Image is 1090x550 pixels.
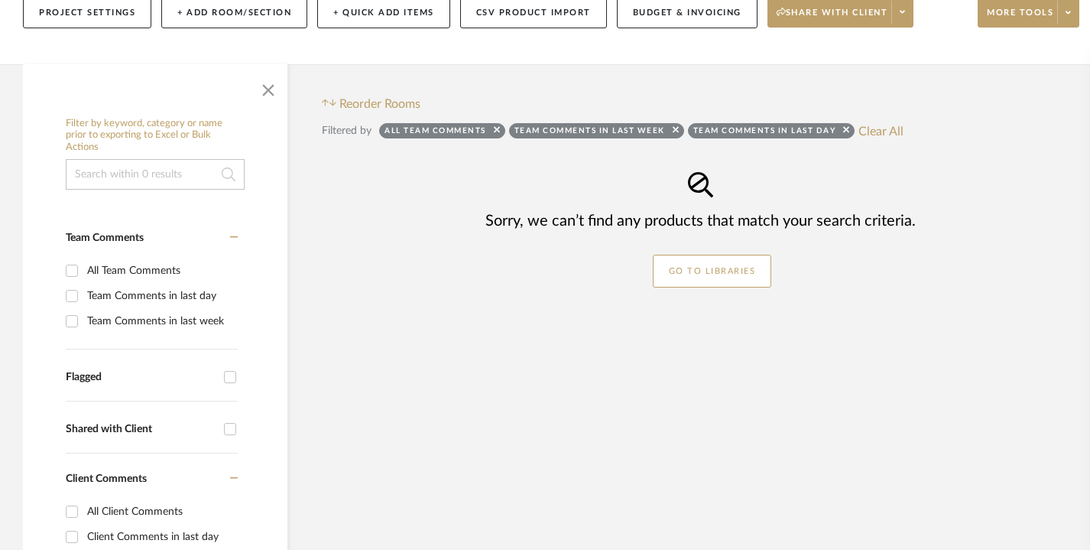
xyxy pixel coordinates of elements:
[322,95,420,113] button: Reorder Rooms
[653,255,772,288] a: GO TO LIBRARIES
[858,121,903,141] button: Clear All
[66,371,216,384] div: Flagged
[987,7,1053,30] span: More tools
[384,125,486,141] div: All Team Comments
[66,233,144,243] span: Team Comments
[322,210,1079,232] div: Sorry, we can’t find any products that match your search criteria.
[253,72,284,103] button: Close
[322,122,371,139] div: Filtered by
[339,95,420,113] span: Reorder Rooms
[514,125,665,141] div: Team Comments in last week
[87,259,234,283] div: All Team Comments
[777,7,888,30] span: Share with client
[87,500,234,524] div: All Client Comments
[66,159,245,190] input: Search within 0 results
[66,118,245,154] h6: Filter by keyword, category or name prior to exporting to Excel or Bulk Actions
[66,423,216,436] div: Shared with Client
[87,525,234,549] div: Client Comments in last day
[66,474,147,484] span: Client Comments
[87,309,234,334] div: Team Comments in last week
[87,284,234,308] div: Team Comments in last day
[693,125,836,141] div: Team Comments in last day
